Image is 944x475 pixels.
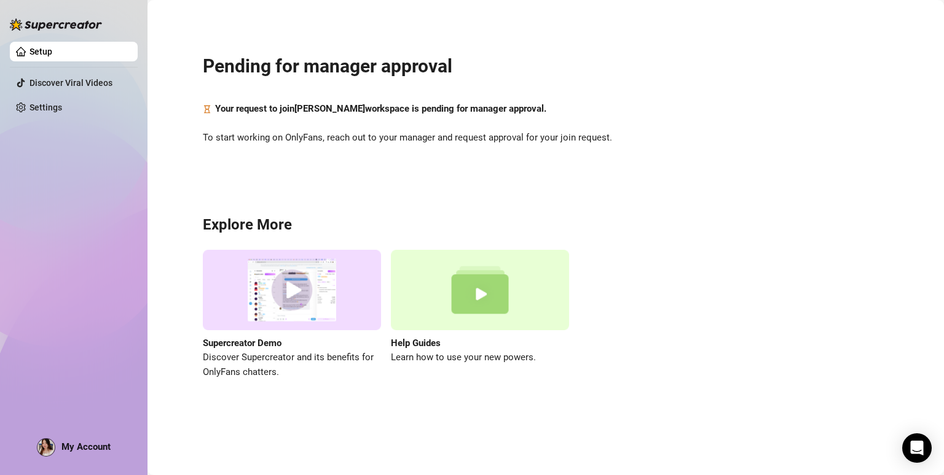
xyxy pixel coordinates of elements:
[902,433,932,463] div: Open Intercom Messenger
[203,55,889,78] h2: Pending for manager approval
[203,102,211,117] span: hourglass
[391,250,569,379] a: Help GuidesLearn how to use your new powers.
[203,338,281,349] strong: Supercreator Demo
[203,250,381,330] img: supercreator demo
[37,439,55,456] img: ACg8ocJgU94ahujhDlwtTPtrwn1jConjsd1XEQqJOGQUYqFSGmOyKl4w=s96-c
[391,350,569,365] span: Learn how to use your new powers.
[203,350,381,379] span: Discover Supercreator and its benefits for OnlyFans chatters.
[203,250,381,379] a: Supercreator DemoDiscover Supercreator and its benefits for OnlyFans chatters.
[391,250,569,330] img: help guides
[29,47,52,56] a: Setup
[29,78,112,88] a: Discover Viral Videos
[215,103,546,114] strong: Your request to join [PERSON_NAME] workspace is pending for manager approval.
[61,441,111,452] span: My Account
[29,102,62,112] a: Settings
[203,131,889,145] span: To start working on OnlyFans, reach out to your manager and request approval for your join request.
[10,18,102,31] img: logo-BBDzfeDw.svg
[203,215,889,235] h3: Explore More
[391,338,441,349] strong: Help Guides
